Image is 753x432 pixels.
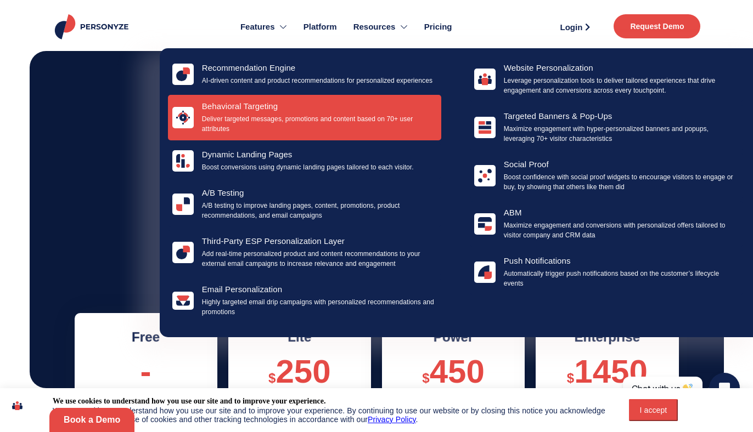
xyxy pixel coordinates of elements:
a: Push Notifications Push Notifications Automatically trigger push notifications based on the custo... [470,249,743,295]
a: Request Demo [614,14,700,38]
span: $ [268,371,276,385]
img: Push Notifications [478,265,492,279]
img: behavioral targeting [176,111,190,124]
span: Resources [353,21,396,33]
p: AI-driven content and product recommendations for personalized experiences [202,76,437,86]
span: Request Demo [630,22,684,30]
h2: Free [91,329,201,345]
span: $ [567,371,574,385]
p: Leverage personalization tools to deliver tailored experiences that drive engagement and conversi... [504,76,739,95]
h4: Push Notifications [504,256,739,266]
img: Third-Party ESP Personalization Layer [176,246,190,260]
a: Pricing [416,5,460,48]
img: Targeted Banners & Pop-Ups [478,121,492,134]
button: I accept [629,399,678,421]
h4: Email Personalization [202,285,437,294]
span: 450 [430,353,485,390]
h2: Enterprise [552,329,662,345]
h4: behavioral targeting [202,101,437,111]
img: Social Proof [478,169,492,183]
img: Recommendation Engine [176,67,190,82]
h2: Power [398,329,508,345]
p: Maximize engagement and conversions with personalized offers tailored to visitor company and CRM ... [504,220,739,240]
a: Social Proof Social Proof Boost confidence with social proof widgets to encourage visitors to eng... [470,153,743,198]
a: Book a Demo [49,408,134,432]
h4: Dynamic Landing Pages [202,150,437,160]
a: Privacy Policy [368,415,416,424]
span: Login [560,23,583,31]
a: Features [232,5,295,48]
img: a/b testing [176,197,190,211]
span: Features [240,21,275,33]
a: a/b testing a/b testing A/B testing to improve landing pages, content, promotions, product recomm... [168,181,441,227]
a: Platform [295,5,345,48]
a: Third-Party ESP Personalization Layer Third-Party ESP Personalization Layer Add real-time persona... [168,230,441,275]
p: A/B testing to improve landing pages, content, promotions, product recommendations, and email cam... [202,201,437,220]
div: We use cookies to understand how you use our site and to improve your experience. [53,396,325,406]
a: ABM ABM Maximize engagement and conversions with personalized offers tailored to visitor company ... [470,201,743,247]
a: Website Personalization Website Personalization Leverage personalization tools to deliver tailore... [470,56,743,102]
span: 250 [276,353,330,390]
p: Highly targeted email drip campaigns with personalized recommendations and promotions [202,297,437,317]
span: 1450 [574,353,648,390]
p: Maximize engagement with hyper-personalized banners and popups, leveraging 70+ visitor characteri... [504,124,739,144]
h4: Third-Party ESP Personalization Layer [202,236,437,246]
p: Boost conversions using dynamic landing pages tailored to each visitor. [202,162,437,172]
img: icon [12,396,23,415]
img: Dynamic Landing Pages [176,154,190,168]
div: I accept [636,406,671,414]
h4: a/b testing [202,188,437,198]
h4: Targeted Banners & Pop-Ups [504,111,739,121]
div: We use cookies to understand how you use our site and to improve your experience. By continuing t... [53,406,606,424]
a: Targeted Banners & Pop-Ups Targeted Banners & Pop-Ups Maximize engagement with hyper-personalized... [470,105,743,150]
h4: Social Proof [504,160,739,169]
span: $ [422,371,429,385]
h4: Recommendation Engine [202,63,437,73]
img: ABM [478,217,492,231]
span: - [141,353,151,390]
h4: ABM [504,208,739,218]
a: behavioral targeting behavioral targeting Deliver targeted messages, promotions and content based... [168,95,441,140]
a: Dynamic Landing Pages Dynamic Landing Pages Boost conversions using dynamic landing pages tailore... [168,143,441,179]
a: Email Personalization Email Personalization Highly targeted email drip campaigns with personalize... [168,278,441,323]
a: Resources [345,5,416,48]
a: Login [547,19,603,35]
h1: Personalization engine pricing [32,105,721,145]
img: Email Personalization [176,295,190,306]
span: Platform [304,21,337,33]
p: Boost confidence with social proof widgets to encourage visitors to engage or buy, by showing tha... [504,172,739,192]
a: Recommendation Engine Recommendation Engine AI-driven content and product recommendations for per... [168,56,441,92]
h4: Website Personalization [504,63,739,73]
p: Deliver targeted messages, promotions and content based on 70+ user attributes [202,114,437,134]
p: Automatically trigger push notifications based on the customer’s lifecycle events [504,269,739,288]
span: Pricing [424,21,452,33]
h2: Lite [245,329,355,345]
img: Personyze logo [53,14,133,39]
img: Website Personalization [478,72,492,86]
p: Add real-time personalized product and content recommendations to your external email campaigns t... [202,249,437,269]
